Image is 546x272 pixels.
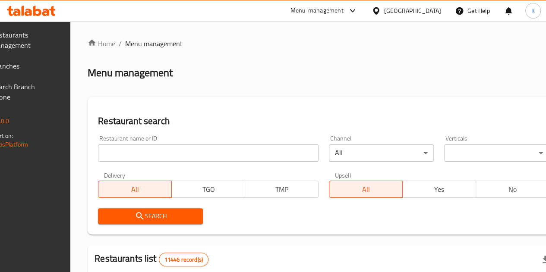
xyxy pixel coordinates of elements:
[105,211,196,222] span: Search
[175,183,242,196] span: TGO
[480,183,546,196] span: No
[329,144,434,162] div: All
[249,183,315,196] span: TMP
[98,208,203,224] button: Search
[98,144,319,162] input: Search for restaurant name or ID..
[290,6,344,16] div: Menu-management
[384,6,441,16] div: [GEOGRAPHIC_DATA]
[119,38,122,49] li: /
[329,181,403,198] button: All
[406,183,473,196] span: Yes
[402,181,476,198] button: Yes
[95,252,208,266] h2: Restaurants list
[102,183,168,196] span: All
[171,181,245,198] button: TGO
[245,181,319,198] button: TMP
[159,256,208,264] span: 11446 record(s)
[333,183,399,196] span: All
[335,172,351,178] label: Upsell
[88,38,115,49] a: Home
[104,172,126,178] label: Delivery
[531,6,535,16] span: K
[125,38,183,49] span: Menu management
[98,181,172,198] button: All
[88,66,173,80] h2: Menu management
[159,253,208,266] div: Total records count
